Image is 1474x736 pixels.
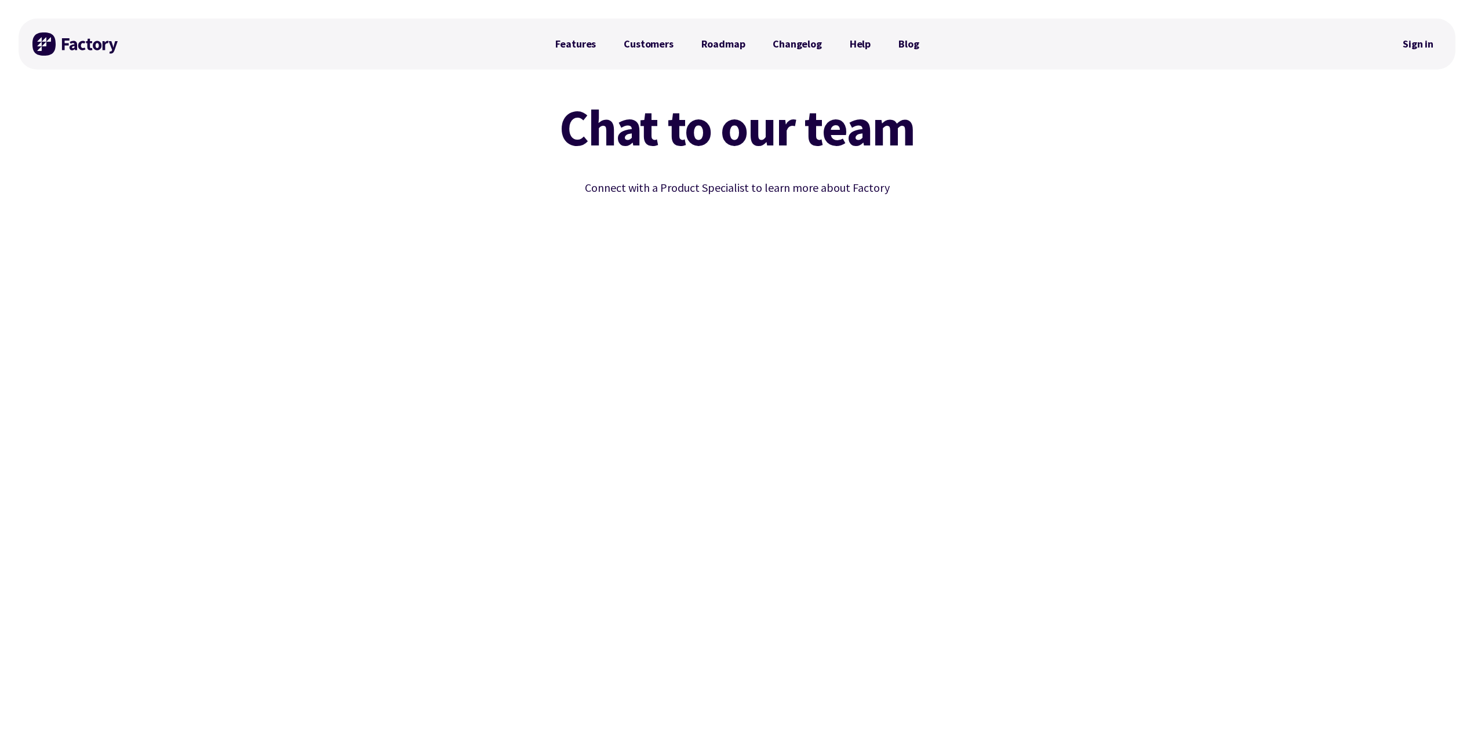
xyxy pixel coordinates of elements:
[1395,31,1442,57] nav: Secondary Navigation
[474,178,1001,197] p: Connect with a Product Specialist to learn more about Factory
[610,32,687,56] a: Customers
[687,32,759,56] a: Roadmap
[541,32,610,56] a: Features
[885,32,933,56] a: Blog
[474,102,1001,153] h1: Chat to our team
[759,32,835,56] a: Changelog
[836,32,885,56] a: Help
[541,32,933,56] nav: Primary Navigation
[32,32,119,56] img: Factory
[1395,31,1442,57] a: Sign in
